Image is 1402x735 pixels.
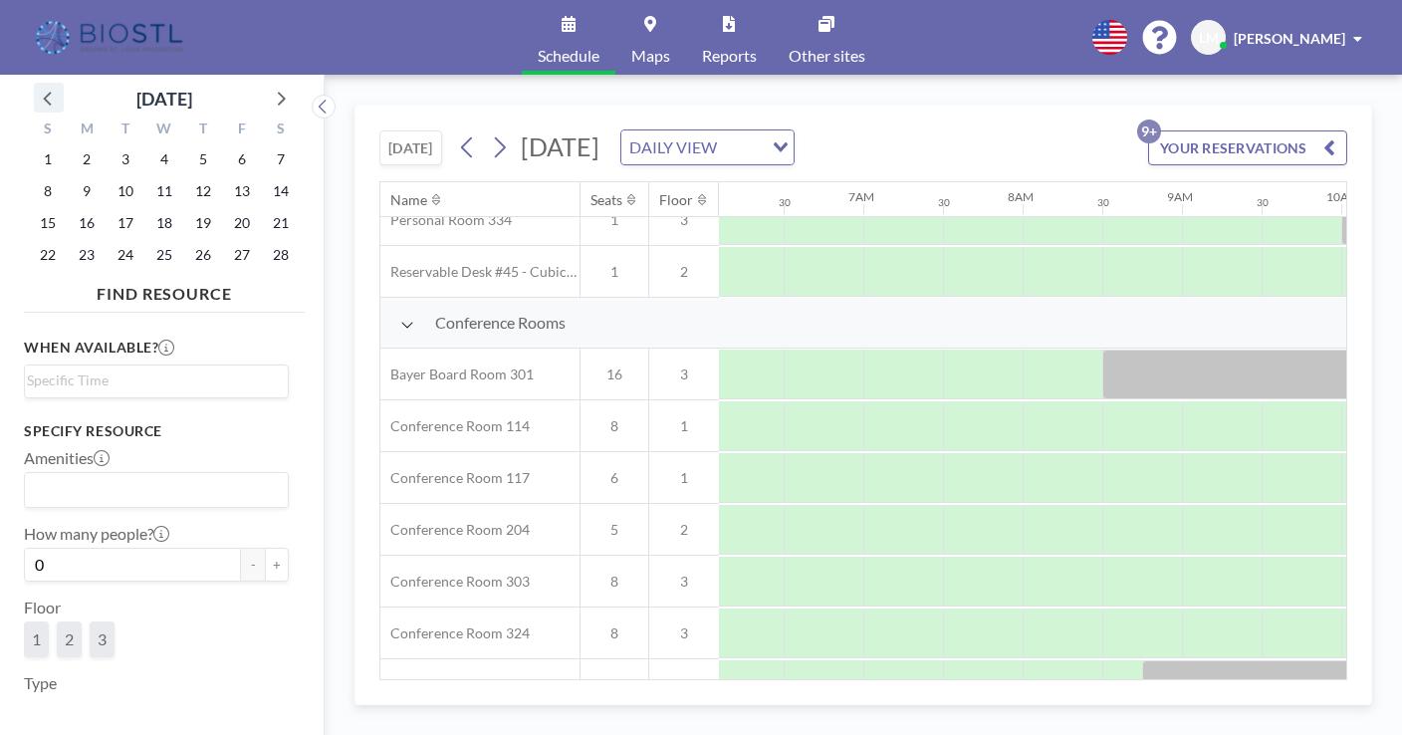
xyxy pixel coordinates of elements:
div: 9AM [1167,189,1193,204]
div: [DATE] [136,85,192,113]
img: organization-logo [32,18,190,58]
div: Search for option [25,366,288,395]
span: Thursday, February 12, 2026 [189,177,217,205]
span: Conference Room 114 [380,417,530,435]
span: Conference Room 325 [380,676,530,694]
span: 3 [649,366,719,383]
span: Bayer Board Room 301 [380,366,534,383]
span: Friday, February 13, 2026 [228,177,256,205]
input: Search for option [27,477,277,503]
div: 8AM [1008,189,1034,204]
div: 30 [938,196,950,209]
span: 10 [581,676,648,694]
button: + [265,548,289,582]
span: Saturday, February 21, 2026 [267,209,295,237]
span: 2 [65,629,74,649]
div: 10AM [1326,189,1359,204]
div: 30 [779,196,791,209]
span: Monday, February 9, 2026 [73,177,101,205]
span: 1 [649,469,719,487]
div: F [222,118,261,143]
span: Conference Room 324 [380,624,530,642]
label: Floor [24,598,61,617]
span: 1 [581,211,648,229]
p: 9+ [1137,120,1161,143]
span: Saturday, February 14, 2026 [267,177,295,205]
div: M [68,118,107,143]
span: Other sites [789,48,865,64]
span: Schedule [538,48,599,64]
span: DAILY VIEW [625,134,721,160]
span: Thursday, February 19, 2026 [189,209,217,237]
span: Reports [702,48,757,64]
span: Conference Rooms [435,313,566,333]
div: T [107,118,145,143]
span: Wednesday, February 18, 2026 [150,209,178,237]
span: Reservable Desk #45 - Cubicle Area (Office 206) [380,263,580,281]
span: Tuesday, February 10, 2026 [112,177,139,205]
span: Friday, February 27, 2026 [228,241,256,269]
span: Monday, February 23, 2026 [73,241,101,269]
span: Saturday, February 7, 2026 [267,145,295,173]
span: 3 [649,573,719,591]
div: T [183,118,222,143]
h4: FIND RESOURCE [24,276,305,304]
span: Sunday, February 15, 2026 [34,209,62,237]
span: Thursday, February 5, 2026 [189,145,217,173]
div: Floor [659,191,693,209]
div: 30 [1097,196,1109,209]
div: W [145,118,184,143]
div: S [261,118,300,143]
div: Name [390,191,427,209]
span: 3 [649,676,719,694]
span: Conference Room 303 [380,573,530,591]
span: 3 [649,211,719,229]
span: [PERSON_NAME] [1234,30,1345,47]
span: Thursday, February 26, 2026 [189,241,217,269]
span: 1 [649,417,719,435]
span: 3 [98,629,107,649]
input: Search for option [27,369,277,391]
button: [DATE] [379,130,442,165]
div: S [29,118,68,143]
span: Conference Room 204 [380,521,530,539]
span: 2 [649,521,719,539]
span: Sunday, February 22, 2026 [34,241,62,269]
span: 8 [581,417,648,435]
span: 2 [649,263,719,281]
span: Wednesday, February 11, 2026 [150,177,178,205]
span: Tuesday, February 24, 2026 [112,241,139,269]
span: Monday, February 16, 2026 [73,209,101,237]
span: 6 [581,469,648,487]
span: [DATE] [521,131,599,161]
div: Search for option [621,130,794,164]
span: Conference Room 117 [380,469,530,487]
input: Search for option [723,134,761,160]
span: Saturday, February 28, 2026 [267,241,295,269]
span: Wednesday, February 25, 2026 [150,241,178,269]
span: 3 [649,624,719,642]
button: YOUR RESERVATIONS9+ [1148,130,1347,165]
div: Search for option [25,473,288,507]
span: Sunday, February 1, 2026 [34,145,62,173]
span: 1 [581,263,648,281]
h3: Specify resource [24,422,289,440]
div: 7AM [848,189,874,204]
span: 5 [581,521,648,539]
span: Wednesday, February 4, 2026 [150,145,178,173]
span: 16 [581,366,648,383]
span: Maps [631,48,670,64]
span: 8 [581,573,648,591]
label: How many people? [24,524,169,544]
div: 30 [1257,196,1269,209]
span: Personal Room 334 [380,211,512,229]
span: 1 [32,629,41,649]
span: Tuesday, February 3, 2026 [112,145,139,173]
span: Tuesday, February 17, 2026 [112,209,139,237]
span: Friday, February 6, 2026 [228,145,256,173]
div: Seats [590,191,622,209]
span: Monday, February 2, 2026 [73,145,101,173]
label: Type [24,673,57,693]
span: 8 [581,624,648,642]
button: - [241,548,265,582]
